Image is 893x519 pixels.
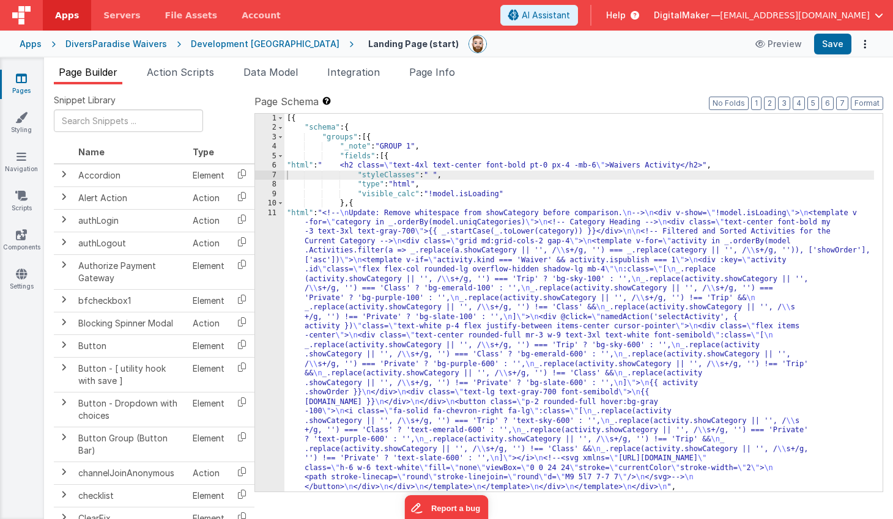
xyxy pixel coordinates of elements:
span: Snippet Library [54,94,116,106]
td: channelJoinAnonymous [73,462,188,484]
div: 2 [255,123,284,132]
td: Button - [ utility hook with save ] [73,357,188,392]
button: 1 [751,97,761,110]
span: AI Assistant [522,9,570,21]
td: Accordion [73,164,188,187]
div: Development [GEOGRAPHIC_DATA] [191,38,339,50]
img: 338b8ff906eeea576da06f2fc7315c1b [469,35,486,53]
td: authLogin [73,209,188,232]
button: 2 [764,97,776,110]
h4: Landing Page (start) [368,39,459,48]
span: Type [193,147,214,157]
td: Element [188,392,229,427]
div: 9 [255,190,284,199]
td: Action [188,186,229,209]
button: No Folds [709,97,749,110]
button: 6 [821,97,834,110]
div: 7 [255,171,284,180]
td: Element [188,334,229,357]
div: 6 [255,161,284,170]
td: checklist [73,484,188,507]
div: 1 [255,114,284,123]
div: 11 [255,208,284,492]
button: 5 [807,97,819,110]
span: File Assets [165,9,218,21]
button: 3 [778,97,790,110]
span: Name [78,147,105,157]
button: Preview [748,34,809,54]
button: Format [851,97,883,110]
td: Element [188,164,229,187]
td: Button Group (Button Bar) [73,427,188,462]
td: Action [188,312,229,334]
span: [EMAIL_ADDRESS][DOMAIN_NAME] [720,9,870,21]
button: DigitalMaker — [EMAIL_ADDRESS][DOMAIN_NAME] [654,9,883,21]
td: Element [188,484,229,507]
button: Save [814,34,851,54]
span: Integration [327,66,380,78]
span: Servers [103,9,140,21]
div: Apps [20,38,42,50]
div: 10 [255,199,284,208]
td: Button [73,334,188,357]
td: Authorize Payment Gateway [73,254,188,289]
span: DigitalMaker — [654,9,720,21]
td: Element [188,254,229,289]
td: Button - Dropdown with choices [73,392,188,427]
span: Page Builder [59,66,117,78]
button: 7 [836,97,848,110]
span: Help [606,9,626,21]
div: 5 [255,152,284,161]
td: Alert Action [73,186,188,209]
button: AI Assistant [500,5,578,26]
div: 4 [255,142,284,151]
button: Options [856,35,873,53]
div: 8 [255,180,284,189]
td: authLogout [73,232,188,254]
span: Page Info [409,66,455,78]
input: Search Snippets ... [54,109,203,132]
td: bfcheckbox1 [73,289,188,312]
td: Blocking Spinner Modal [73,312,188,334]
span: Action Scripts [147,66,214,78]
div: 3 [255,133,284,142]
td: Action [188,209,229,232]
td: Action [188,462,229,484]
td: Action [188,232,229,254]
span: Page Schema [254,94,319,109]
td: Element [188,289,229,312]
button: 4 [793,97,805,110]
td: Element [188,427,229,462]
span: Data Model [243,66,298,78]
div: DiversParadise Waivers [65,38,167,50]
span: Apps [55,9,79,21]
td: Element [188,357,229,392]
